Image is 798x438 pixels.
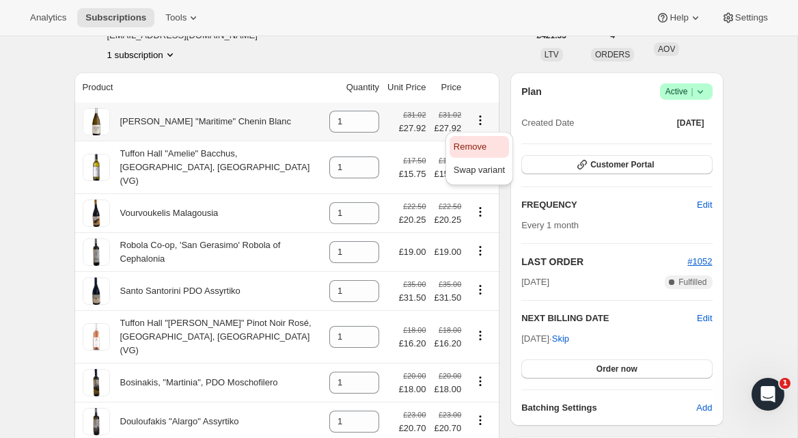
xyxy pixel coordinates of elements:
small: £18.00 [439,326,461,334]
span: ORDERS [595,50,630,59]
span: £19.00 [434,247,461,257]
small: £23.00 [403,411,426,419]
button: Settings [713,8,776,27]
button: Edit [697,312,712,325]
div: Douloufakis "Alargo" Assyrtiko [110,415,239,428]
span: Created Date [521,116,574,130]
small: £17.50 [403,156,426,165]
span: [DATE] [521,275,549,289]
span: £27.92 [434,122,461,135]
div: Vourvoukelis Malagousia [110,206,219,220]
button: Swap variant [450,159,509,181]
button: Product actions [469,243,491,258]
th: Quantity [325,72,383,102]
button: Product actions [469,282,491,297]
small: £18.00 [403,326,426,334]
span: £16.20 [434,337,461,351]
span: | [691,86,693,97]
div: Tuffon Hall "Amelie" Bacchus, [GEOGRAPHIC_DATA], [GEOGRAPHIC_DATA] (VG) [110,147,322,188]
div: Robola Co-op, 'San Gerasimo' Robola of Cephalonia [110,238,322,266]
button: Add [688,397,720,419]
span: £19.00 [399,247,426,257]
span: Fulfilled [678,277,706,288]
h2: NEXT BILLING DATE [521,312,697,325]
div: Tuffon Hall "[PERSON_NAME]" Pinot Noir Rosé, [GEOGRAPHIC_DATA], [GEOGRAPHIC_DATA] (VG) [110,316,322,357]
span: £31.50 [434,291,461,305]
small: £22.50 [403,202,426,210]
span: £18.00 [399,383,426,396]
small: £31.02 [403,111,426,119]
span: £20.25 [399,213,426,227]
button: Edit [689,194,720,216]
span: Edit [697,198,712,212]
span: £31.50 [399,291,426,305]
a: #1052 [687,256,712,266]
button: #1052 [687,255,712,269]
small: £35.00 [439,280,461,288]
span: Settings [735,12,768,23]
small: £35.00 [403,280,426,288]
span: £20.70 [399,422,426,435]
img: product img [83,369,110,396]
button: Product actions [469,113,491,128]
small: £17.50 [439,156,461,165]
th: Unit Price [383,72,430,102]
h6: Batching Settings [521,401,696,415]
button: Order now [521,359,712,379]
span: Subscriptions [85,12,146,23]
h2: Plan [521,85,542,98]
small: £31.02 [439,111,461,119]
img: product img [83,277,110,305]
h2: LAST ORDER [521,255,687,269]
div: Bosinakis, "Martinia", PDO Moschofilero [110,376,278,389]
iframe: Intercom live chat [752,378,784,411]
button: Product actions [469,374,491,389]
div: Santo Santorini PDO Assyrtiko [110,284,240,298]
img: product img [83,408,110,435]
span: Add [696,401,712,415]
span: Help [670,12,688,23]
span: 1 [780,378,790,389]
small: £22.50 [439,202,461,210]
th: Product [74,72,326,102]
span: Tools [165,12,187,23]
img: product img [83,154,110,181]
small: £23.00 [439,411,461,419]
small: £20.00 [439,372,461,380]
button: Help [648,8,710,27]
button: [DATE] [669,113,713,133]
button: Analytics [22,8,74,27]
button: Remove [450,136,509,158]
span: £20.70 [434,422,461,435]
span: [DATE] · [521,333,569,344]
button: Tools [157,8,208,27]
span: £20.25 [434,213,461,227]
button: Subscriptions [77,8,154,27]
span: Every 1 month [521,220,579,230]
img: product img [83,108,110,135]
button: Product actions [469,328,491,343]
th: Price [430,72,465,102]
span: £15.75 [399,167,426,181]
span: Analytics [30,12,66,23]
button: Product actions [107,48,177,61]
img: product img [83,238,110,266]
span: Active [665,85,707,98]
small: £20.00 [403,372,426,380]
span: £27.92 [399,122,426,135]
span: LTV [545,50,559,59]
span: £18.00 [434,383,461,396]
span: [DATE] [677,118,704,128]
h2: FREQUENCY [521,198,697,212]
span: Order now [596,364,637,374]
span: £16.20 [399,337,426,351]
span: Swap variant [454,165,505,175]
button: Product actions [469,204,491,219]
img: product img [83,323,110,351]
button: Customer Portal [521,155,712,174]
span: Remove [454,141,486,152]
span: £15.75 [434,167,461,181]
div: [PERSON_NAME] "Maritime" Chenin Blanc [110,115,292,128]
